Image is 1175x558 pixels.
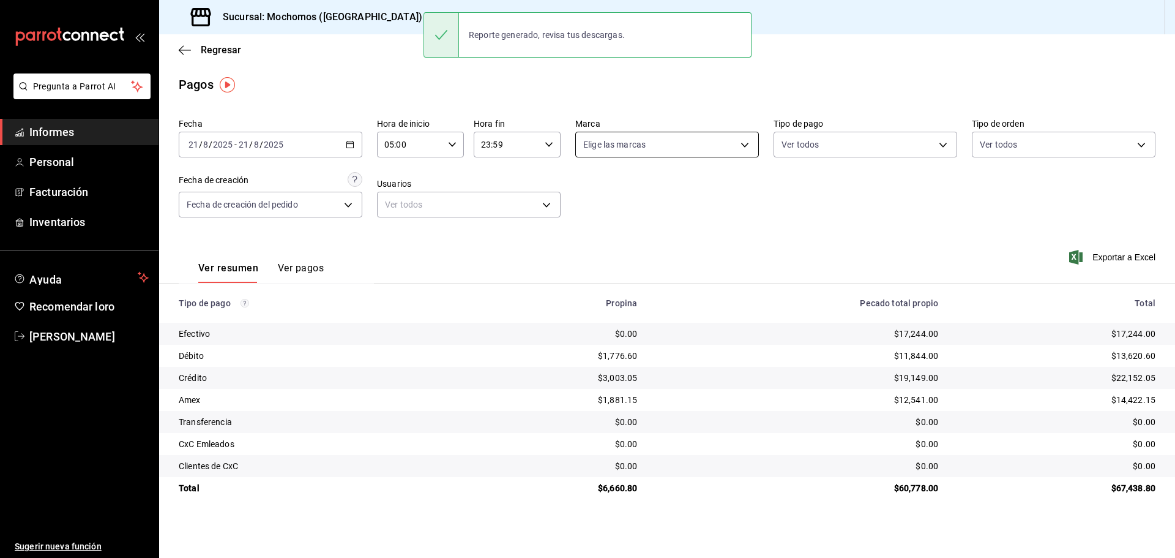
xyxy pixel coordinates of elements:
[223,11,422,23] font: Sucursal: Mochomos ([GEOGRAPHIC_DATA])
[9,89,151,102] a: Pregunta a Parrot AI
[179,439,234,449] font: CxC Emleados
[860,298,938,308] font: Pecado total propio
[377,119,430,129] font: Hora de inicio
[259,140,263,149] font: /
[241,299,249,307] svg: Los pagos realizados con Pay y otras terminales son montos brutos.
[15,541,102,551] font: Sugerir nueva función
[1111,329,1156,339] font: $17,244.00
[179,77,214,92] font: Pagos
[179,395,201,405] font: Amex
[774,119,824,129] font: Tipo de pago
[179,119,203,129] font: Fecha
[894,351,939,361] font: $11,844.00
[220,77,235,92] img: Marcador de información sobre herramientas
[198,262,258,274] font: Ver resumen
[179,175,248,185] font: Fecha de creación
[29,156,74,168] font: Personal
[253,140,259,149] input: --
[1092,252,1155,262] font: Exportar a Excel
[29,300,114,313] font: Recomendar loro
[179,461,238,471] font: Clientes de CxC
[278,262,324,274] font: Ver pagos
[179,483,200,493] font: Total
[179,44,241,56] button: Regresar
[29,330,115,343] font: [PERSON_NAME]
[33,81,116,91] font: Pregunta a Parrot AI
[13,74,151,99] button: Pregunta a Parrot AI
[916,417,938,427] font: $0.00
[209,140,212,149] font: /
[598,483,637,493] font: $6,660.80
[1111,351,1156,361] font: $13,620.60
[615,417,638,427] font: $0.00
[385,200,422,209] font: Ver todos
[29,186,88,198] font: Facturación
[980,140,1017,149] font: Ver todos
[916,439,938,449] font: $0.00
[606,298,637,308] font: Propina
[894,483,939,493] font: $60,778.00
[249,140,253,149] font: /
[29,273,62,286] font: Ayuda
[263,140,284,149] input: ----
[972,119,1024,129] font: Tipo de orden
[1135,298,1155,308] font: Total
[916,461,938,471] font: $0.00
[1133,461,1155,471] font: $0.00
[179,329,210,339] font: Efectivo
[29,126,74,138] font: Informes
[135,32,144,42] button: abrir_cajón_menú
[615,461,638,471] font: $0.00
[583,140,646,149] font: Elige las marcas
[198,262,324,283] div: pestañas de navegación
[598,395,637,405] font: $1,881.15
[598,373,637,383] font: $3,003.05
[203,140,209,149] input: --
[1111,395,1156,405] font: $14,422.15
[187,200,298,209] font: Fecha de creación del pedido
[469,30,625,40] font: Reporte generado, revisa tus descargas.
[894,395,939,405] font: $12,541.00
[29,216,85,228] font: Inventarios
[894,329,939,339] font: $17,244.00
[179,417,232,427] font: Transferencia
[781,140,819,149] font: Ver todos
[1072,250,1155,265] button: Exportar a Excel
[179,351,204,361] font: Débito
[212,140,233,149] input: ----
[199,140,203,149] font: /
[377,179,411,189] font: Usuarios
[474,119,505,129] font: Hora fin
[1133,417,1155,427] font: $0.00
[1133,439,1155,449] font: $0.00
[1111,483,1156,493] font: $67,438.80
[894,373,939,383] font: $19,149.00
[575,119,600,129] font: Marca
[1111,373,1156,383] font: $22,152.05
[238,140,249,149] input: --
[615,329,638,339] font: $0.00
[598,351,637,361] font: $1,776.60
[188,140,199,149] input: --
[179,373,207,383] font: Crédito
[234,140,237,149] font: -
[201,44,241,56] font: Regresar
[615,439,638,449] font: $0.00
[179,298,231,308] font: Tipo de pago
